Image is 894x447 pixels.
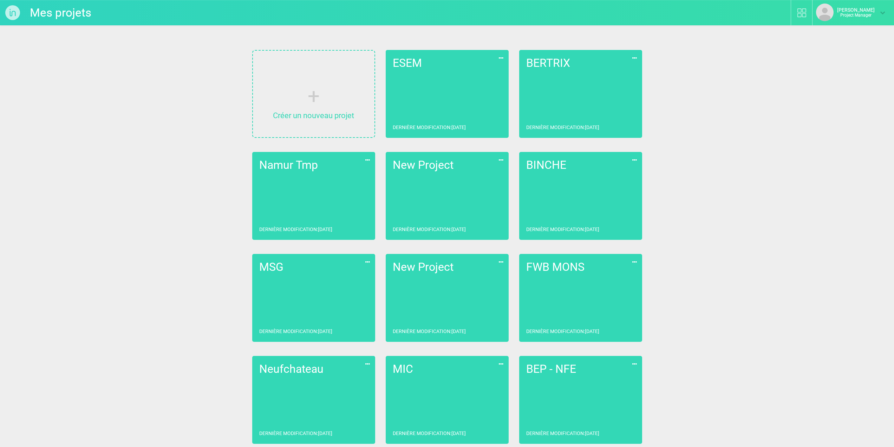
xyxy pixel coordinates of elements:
[393,226,466,233] p: Dernière modification : [DATE]
[526,226,599,233] p: Dernière modification : [DATE]
[252,254,375,342] a: MSGDernière modification:[DATE]
[526,124,599,131] p: Dernière modification : [DATE]
[259,159,368,171] h2: Namur Tmp
[253,108,374,123] p: Créer un nouveau projet
[259,261,368,273] h2: MSG
[386,50,509,138] a: ESEMDernière modification:[DATE]
[816,4,834,21] img: default_avatar.png
[519,50,642,138] a: BERTRIXDernière modification:[DATE]
[837,7,875,13] strong: [PERSON_NAME]
[393,159,502,171] h2: New Project
[526,261,635,273] h2: FWB MONS
[253,51,374,137] a: Créer un nouveau projet
[259,430,332,437] p: Dernière modification : [DATE]
[252,356,375,444] a: NeufchateauDernière modification:[DATE]
[837,13,875,18] p: Project Manager
[393,261,502,273] h2: New Project
[526,57,635,69] h2: BERTRIX
[386,152,509,240] a: New ProjectDernière modification:[DATE]
[519,254,642,342] a: FWB MONSDernière modification:[DATE]
[526,430,599,437] p: Dernière modification : [DATE]
[519,356,642,444] a: BEP - NFEDernière modification:[DATE]
[259,226,332,233] p: Dernière modification : [DATE]
[393,124,466,131] p: Dernière modification : [DATE]
[816,4,885,21] a: [PERSON_NAME]Project Manager
[526,328,599,335] p: Dernière modification : [DATE]
[393,430,466,437] p: Dernière modification : [DATE]
[30,4,91,22] a: Mes projets
[519,152,642,240] a: BINCHEDernière modification:[DATE]
[393,328,466,335] p: Dernière modification : [DATE]
[526,159,635,171] h2: BINCHE
[797,8,806,17] img: biblio.svg
[252,152,375,240] a: Namur TmpDernière modification:[DATE]
[386,356,509,444] a: MICDernière modification:[DATE]
[393,57,502,69] h2: ESEM
[526,363,635,375] h2: BEP - NFE
[393,363,502,375] h2: MIC
[259,328,332,335] p: Dernière modification : [DATE]
[386,254,509,342] a: New ProjectDernière modification:[DATE]
[259,363,368,375] h2: Neufchateau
